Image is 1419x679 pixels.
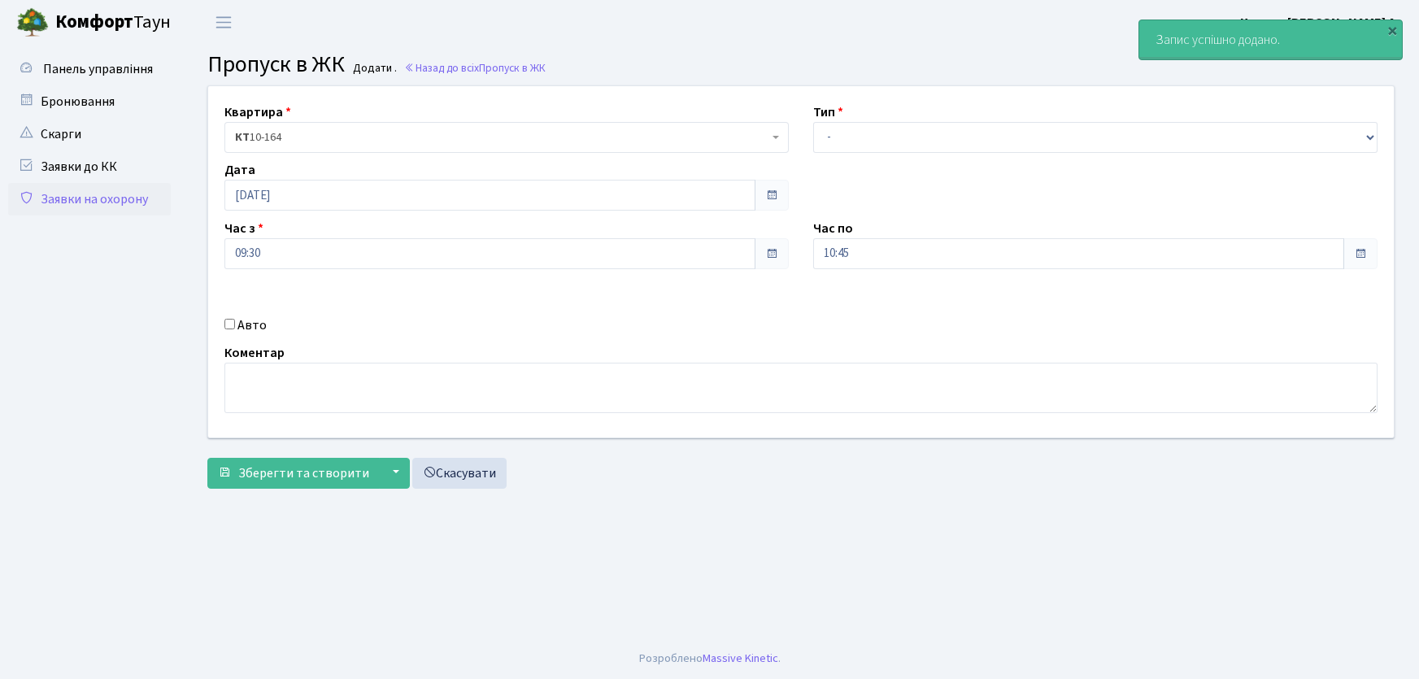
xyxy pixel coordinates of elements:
a: Панель управління [8,53,171,85]
a: Скасувати [412,458,507,489]
span: <b>КТ</b>&nbsp;&nbsp;&nbsp;&nbsp;10-164 [224,122,789,153]
label: Авто [237,316,267,335]
label: Тип [813,102,843,122]
div: Запис успішно додано. [1139,20,1402,59]
span: Панель управління [43,60,153,78]
b: Комфорт [55,9,133,35]
label: Квартира [224,102,291,122]
span: Пропуск в ЖК [207,48,345,81]
div: × [1384,22,1400,38]
img: logo.png [16,7,49,39]
span: Пропуск в ЖК [479,60,546,76]
button: Переключити навігацію [203,9,244,36]
a: Massive Kinetic [703,650,778,667]
b: Цитрус [PERSON_NAME] А. [1240,14,1399,32]
small: Додати . [350,62,397,76]
label: Дата [224,160,255,180]
button: Зберегти та створити [207,458,380,489]
a: Заявки до КК [8,150,171,183]
div: Розроблено . [639,650,781,668]
a: Скарги [8,118,171,150]
span: Зберегти та створити [238,464,369,482]
a: Заявки на охорону [8,183,171,215]
a: Цитрус [PERSON_NAME] А. [1240,13,1399,33]
label: Час з [224,219,263,238]
a: Бронювання [8,85,171,118]
label: Час по [813,219,853,238]
a: Назад до всіхПропуск в ЖК [404,60,546,76]
label: Коментар [224,343,285,363]
span: Таун [55,9,171,37]
b: КТ [235,129,250,146]
span: <b>КТ</b>&nbsp;&nbsp;&nbsp;&nbsp;10-164 [235,129,768,146]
